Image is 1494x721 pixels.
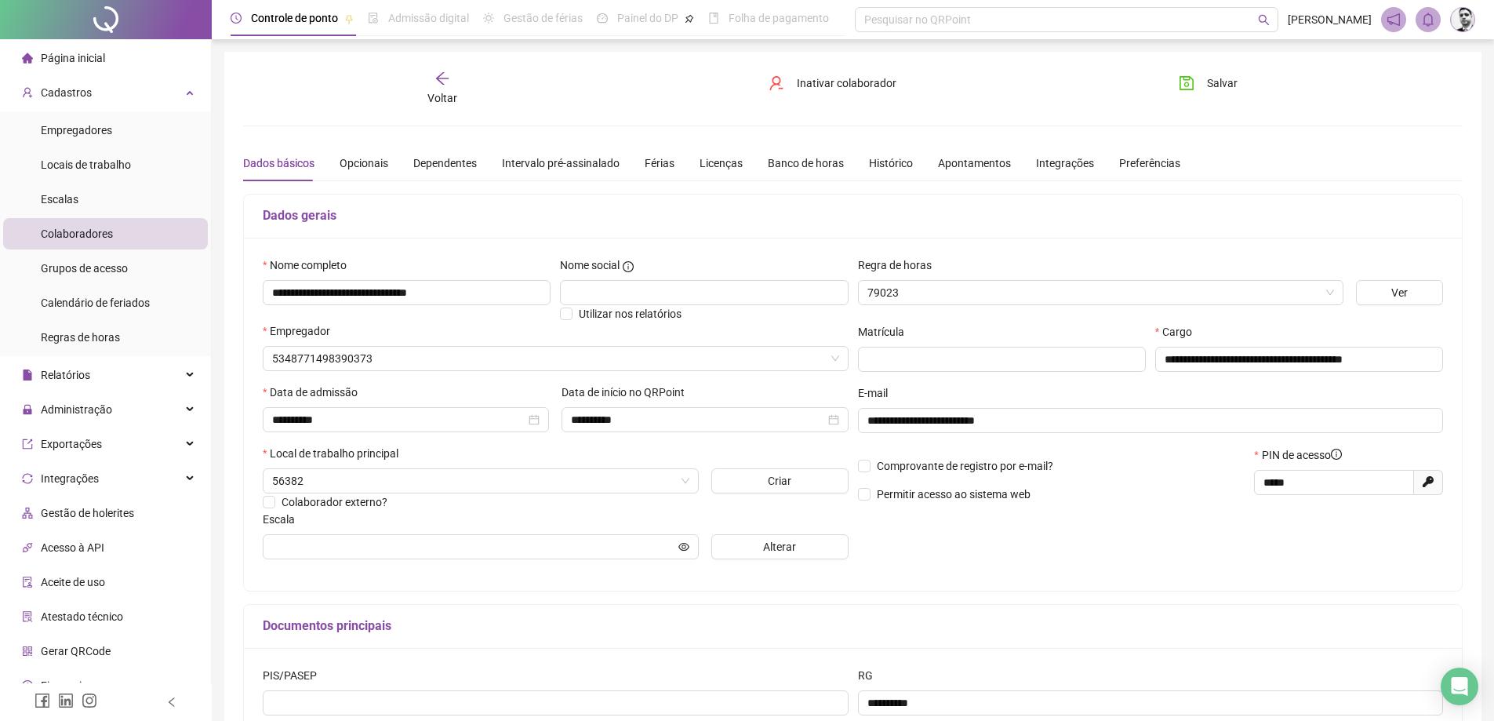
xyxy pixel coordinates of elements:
label: Regra de horas [858,257,942,274]
span: Locais de trabalho [41,158,131,171]
img: 78320 [1451,8,1474,31]
span: linkedin [58,693,74,708]
span: 56382 [272,469,689,493]
label: Escala [263,511,305,528]
label: Local de trabalho principal [263,445,409,462]
span: Nome social [560,257,620,274]
span: api [22,542,33,553]
span: Escalas [41,193,78,206]
span: Ver [1391,284,1408,301]
span: 79023 [867,281,1334,304]
span: dashboard [597,13,608,24]
span: file [22,370,33,381]
div: Banco de horas [768,155,844,172]
span: Aceite de uso [41,576,105,588]
div: Preferências [1119,155,1180,172]
label: Cargo [1155,323,1202,340]
div: Férias [645,155,674,172]
span: Utilizar nos relatórios [579,308,682,320]
label: Data de admissão [263,384,368,401]
span: pushpin [685,14,694,24]
span: Gestão de férias [503,12,583,24]
span: lock [22,404,33,415]
span: Criar [768,472,791,490]
span: Comprovante de registro por e-mail? [877,460,1053,472]
span: book [708,13,719,24]
span: sync [22,473,33,484]
span: [PERSON_NAME] [1288,11,1372,28]
button: Ver [1356,280,1443,305]
button: Alterar [711,534,849,559]
span: audit [22,577,33,588]
span: left [166,697,177,708]
div: Apontamentos [938,155,1011,172]
label: PIS/PASEP [263,667,327,684]
span: bell [1421,13,1435,27]
span: arrow-left [434,71,450,86]
span: Página inicial [41,52,105,64]
label: RG [858,667,883,684]
span: Administração [41,403,112,416]
div: Dependentes [413,155,477,172]
h5: Documentos principais [263,617,1443,635]
span: Colaboradores [41,228,113,240]
span: Cadastros [41,86,92,99]
span: Financeiro [41,679,92,692]
span: save [1179,75,1194,91]
span: instagram [82,693,97,708]
span: Admissão digital [388,12,469,24]
span: search [1258,14,1270,26]
div: Histórico [869,155,913,172]
span: PIN de acesso [1262,446,1342,464]
span: Calendário de feriados [41,297,150,309]
span: pushpin [344,14,354,24]
span: qrcode [22,646,33,657]
div: Intervalo pré-assinalado [502,155,620,172]
span: Empregadores [41,124,112,137]
span: Controle de ponto [251,12,338,24]
div: Open Intercom Messenger [1441,668,1478,705]
span: Folha de pagamento [729,12,829,24]
span: Colaborador externo? [282,496,387,508]
button: Inativar colaborador [757,71,908,96]
span: Alterar [763,538,796,555]
span: info-circle [623,261,634,272]
button: Salvar [1167,71,1249,96]
span: Exportações [41,438,102,450]
span: info-circle [1331,449,1342,460]
div: Dados básicos [243,155,314,172]
label: Matrícula [858,323,914,340]
label: Data de início no QRPoint [562,384,695,401]
span: Atestado técnico [41,610,123,623]
span: clock-circle [231,13,242,24]
label: Nome completo [263,257,357,274]
span: Salvar [1207,75,1238,92]
span: file-done [368,13,379,24]
span: apartment [22,508,33,519]
span: Acesso à API [41,541,104,554]
span: Regras de horas [41,331,120,344]
span: sun [483,13,494,24]
div: Opcionais [340,155,388,172]
span: facebook [35,693,50,708]
label: E-mail [858,384,898,402]
span: user-delete [769,75,784,91]
span: home [22,53,33,64]
div: Integrações [1036,155,1094,172]
span: eye [678,541,689,552]
span: export [22,439,33,450]
h5: Dados gerais [263,206,1443,225]
span: user-add [22,87,33,98]
span: Voltar [427,92,457,104]
span: Relatórios [41,369,90,381]
span: Gerar QRCode [41,645,111,657]
span: dollar [22,680,33,691]
span: Inativar colaborador [797,75,896,92]
button: Criar [711,468,849,493]
span: Gestão de holerites [41,507,134,519]
span: notification [1387,13,1401,27]
span: solution [22,611,33,622]
span: Integrações [41,472,99,485]
span: Permitir acesso ao sistema web [877,488,1031,501]
span: Grupos de acesso [41,262,128,275]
